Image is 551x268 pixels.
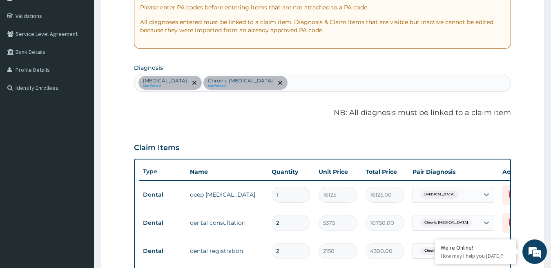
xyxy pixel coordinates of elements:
span: Chronic [MEDICAL_DATA] [420,247,472,255]
th: Actions [498,164,539,180]
span: remove selection option [277,79,284,86]
p: Chronic [MEDICAL_DATA] [208,78,273,84]
th: Type [139,164,186,179]
span: Chronic [MEDICAL_DATA] [420,219,472,227]
td: deep [MEDICAL_DATA] [186,186,268,203]
th: Total Price [361,164,408,180]
td: Dental [139,215,186,230]
textarea: Type your message and hit 'Enter' [4,180,156,208]
p: All diagnoses entered must be linked to a claim item. Diagnosis & Claim Items that are visible bu... [140,18,505,34]
th: Pair Diagnosis [408,164,498,180]
th: Name [186,164,268,180]
td: dental registration [186,243,268,259]
div: Minimize live chat window [134,4,154,24]
p: Please enter PA codes before entering items that are not attached to a PA code [140,3,505,11]
small: confirmed [143,84,187,88]
span: remove selection option [191,79,198,86]
td: Dental [139,187,186,202]
small: confirmed [208,84,273,88]
label: Diagnosis [134,64,163,72]
td: dental consultation [186,215,268,231]
th: Unit Price [315,164,361,180]
p: How may I help you today? [441,252,510,259]
p: NB: All diagnosis must be linked to a claim item [134,108,511,118]
th: Quantity [268,164,315,180]
div: We're Online! [441,244,510,251]
p: [MEDICAL_DATA] [143,78,187,84]
td: Dental [139,244,186,259]
span: We're online! [47,81,113,164]
img: d_794563401_company_1708531726252_794563401 [15,41,33,61]
span: [MEDICAL_DATA] [420,190,459,199]
h3: Claim Items [134,144,179,153]
div: Chat with us now [42,46,137,56]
